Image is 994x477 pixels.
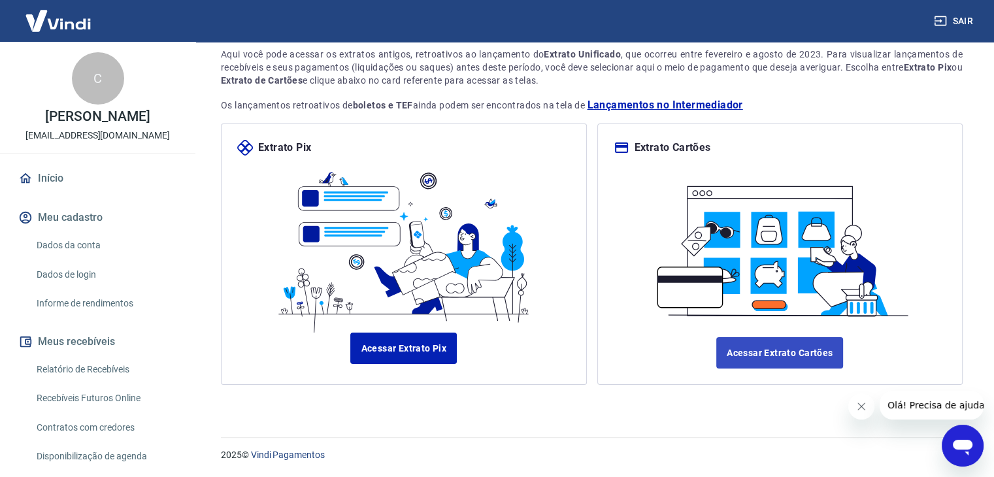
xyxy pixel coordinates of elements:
[350,333,457,364] a: Acessar Extrato Pix
[16,203,180,232] button: Meu cadastro
[931,9,978,33] button: Sair
[353,100,413,110] strong: boletos e TEF
[221,75,303,86] strong: Extrato de Cartões
[72,52,124,105] div: C
[646,171,913,321] img: ilustracard.1447bf24807628a904eb562bb34ea6f9.svg
[16,164,180,193] a: Início
[221,48,963,87] div: Aqui você pode acessar os extratos antigos, retroativos ao lançamento do , que ocorreu entre feve...
[942,425,984,467] iframe: Botão para abrir a janela de mensagens
[16,327,180,356] button: Meus recebíveis
[716,337,843,369] a: Acessar Extrato Cartões
[221,97,963,113] p: Os lançamentos retroativos de ainda podem ser encontrados na tela de
[31,414,180,441] a: Contratos com credores
[31,385,180,412] a: Recebíveis Futuros Online
[544,49,621,59] strong: Extrato Unificado
[8,9,110,20] span: Olá! Precisa de ajuda?
[16,1,101,41] img: Vindi
[31,261,180,288] a: Dados de login
[258,140,311,156] p: Extrato Pix
[45,110,150,123] p: [PERSON_NAME]
[251,450,325,460] a: Vindi Pagamentos
[31,356,180,383] a: Relatório de Recebíveis
[635,140,711,156] p: Extrato Cartões
[31,232,180,259] a: Dados da conta
[31,443,180,470] a: Disponibilização de agenda
[587,97,742,113] a: Lançamentos no Intermediador
[271,156,537,333] img: ilustrapix.38d2ed8fdf785898d64e9b5bf3a9451d.svg
[31,290,180,317] a: Informe de rendimentos
[904,62,952,73] strong: Extrato Pix
[848,393,874,419] iframe: Fechar mensagem
[880,391,984,419] iframe: Mensagem da empresa
[25,129,170,142] p: [EMAIL_ADDRESS][DOMAIN_NAME]
[221,448,963,462] p: 2025 ©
